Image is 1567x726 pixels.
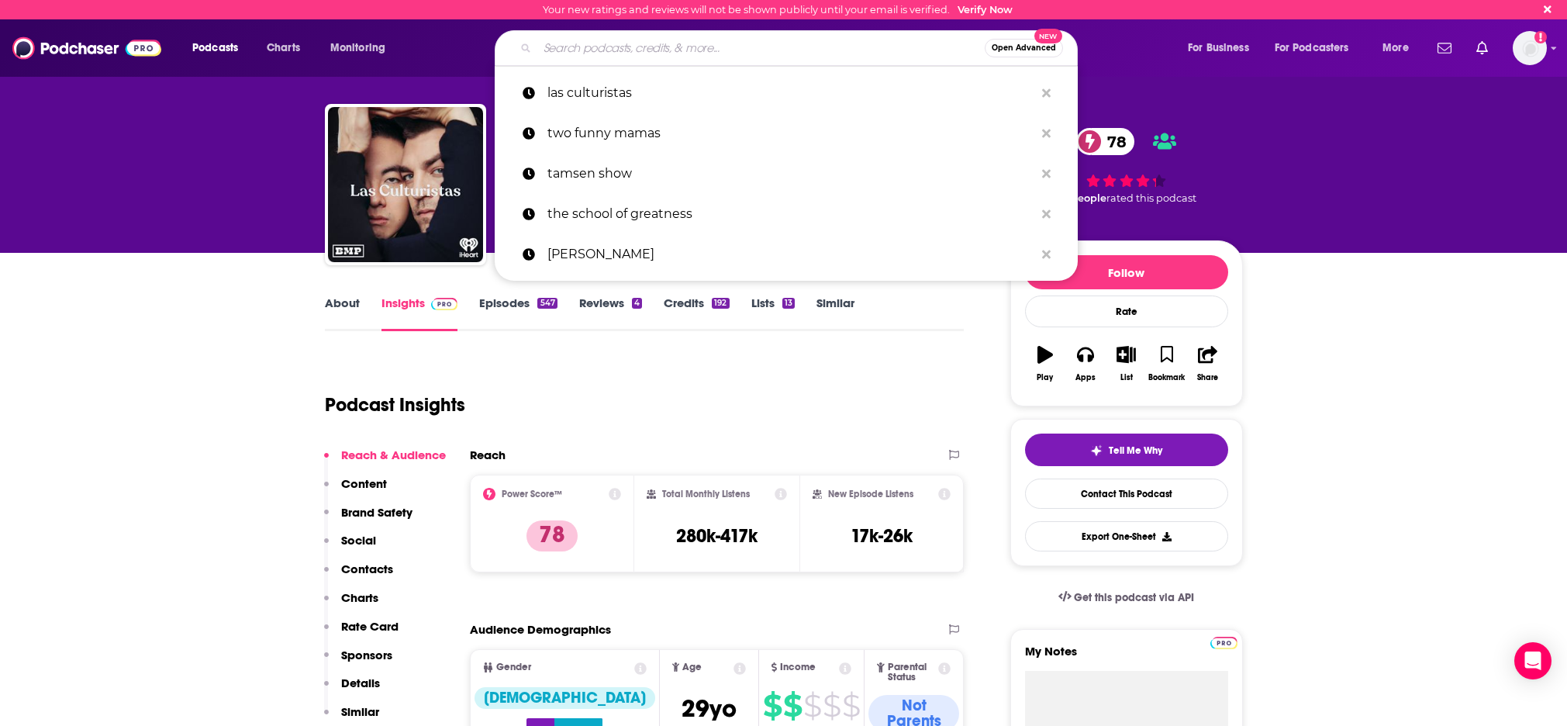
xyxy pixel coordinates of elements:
div: Search podcasts, credits, & more... [509,30,1092,66]
a: the school of greatness [495,194,1078,234]
div: Your new ratings and reviews will not be shown publicly until your email is verified. [543,4,1013,16]
a: Get this podcast via API [1046,579,1207,617]
p: Social [341,533,376,548]
span: Age [682,662,702,672]
img: tell me why sparkle [1090,444,1103,457]
a: About [325,296,360,331]
h2: Total Monthly Listens [662,489,750,500]
h2: Audience Demographics [470,622,611,637]
button: Export One-Sheet [1025,521,1228,551]
button: Social [324,533,376,562]
a: Verify Now [958,4,1013,16]
h2: Reach [470,448,506,462]
button: Reach & Audience [324,448,446,476]
p: Brand Safety [341,505,412,520]
p: Contacts [341,562,393,576]
span: 21 people [1058,192,1106,204]
p: Content [341,476,387,491]
a: Similar [816,296,854,331]
span: More [1382,37,1409,59]
span: $ [783,693,802,718]
span: $ [803,693,821,718]
div: 192 [712,298,729,309]
span: Logged in as karenbonck [1513,31,1547,65]
div: 13 [782,298,795,309]
div: 547 [537,298,557,309]
span: rated this podcast [1106,192,1196,204]
h2: New Episode Listens [828,489,913,500]
button: Show profile menu [1513,31,1547,65]
span: Open Advanced [992,44,1056,52]
img: Podchaser - Follow, Share and Rate Podcasts [12,33,161,63]
a: Reviews4 [579,296,642,331]
div: List [1120,373,1133,382]
h1: Podcast Insights [325,393,465,417]
span: $ [842,693,860,718]
a: Lists13 [751,296,795,331]
a: InsightsPodchaser Pro [381,296,458,331]
div: Rate [1025,296,1228,327]
a: Episodes547 [479,296,557,331]
a: Show notifications dropdown [1431,35,1458,61]
a: [PERSON_NAME] [495,234,1078,275]
span: Charts [267,37,300,59]
a: tamsen show [495,154,1078,194]
a: two funny mamas [495,113,1078,154]
div: Bookmark [1148,373,1185,382]
button: Bookmark [1147,336,1187,392]
a: Pro website [1210,634,1237,649]
span: For Podcasters [1275,37,1349,59]
p: Charts [341,590,378,605]
a: 78 [1076,128,1134,155]
input: Search podcasts, credits, & more... [537,36,985,60]
div: 78 21 peoplerated this podcast [1010,118,1243,215]
div: 4 [632,298,642,309]
img: User Profile [1513,31,1547,65]
button: Details [324,676,380,704]
p: the school of greatness [547,194,1034,234]
button: Follow [1025,255,1228,289]
p: 78 [526,520,578,551]
div: [DEMOGRAPHIC_DATA] [475,687,655,709]
span: 78 [1092,128,1134,155]
button: Open AdvancedNew [985,39,1063,57]
a: Show notifications dropdown [1470,35,1494,61]
svg: Email not verified [1534,31,1547,43]
h3: 17k-26k [851,524,913,548]
img: Podchaser Pro [1210,637,1237,649]
a: las culturistas [495,73,1078,113]
p: two funny mamas [547,113,1034,154]
button: List [1106,336,1146,392]
button: Play [1025,336,1065,392]
label: My Notes [1025,644,1228,671]
span: New [1034,29,1062,43]
button: Sponsors [324,648,392,676]
span: Podcasts [192,37,238,59]
a: Contact This Podcast [1025,479,1228,509]
span: Income [780,662,816,672]
div: Apps [1075,373,1096,382]
p: tamsen show [547,154,1034,194]
button: open menu [1177,36,1268,60]
p: Details [341,676,380,690]
span: Get this podcast via API [1074,591,1194,604]
button: Share [1187,336,1227,392]
span: 29 yo [682,693,737,724]
h2: Power Score™ [502,489,562,500]
span: $ [823,693,840,718]
a: Charts [257,36,309,60]
div: Play [1037,373,1053,382]
span: Gender [496,662,531,672]
div: Share [1197,373,1218,382]
button: open menu [1265,36,1372,60]
button: open menu [181,36,258,60]
p: Sponsors [341,648,392,662]
img: Las Culturistas with Matt Rogers and Bowen Yang [328,107,483,262]
p: Rate Card [341,619,399,634]
div: Open Intercom Messenger [1514,642,1551,679]
button: open menu [319,36,406,60]
button: Brand Safety [324,505,412,534]
h3: 280k-417k [676,524,758,548]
